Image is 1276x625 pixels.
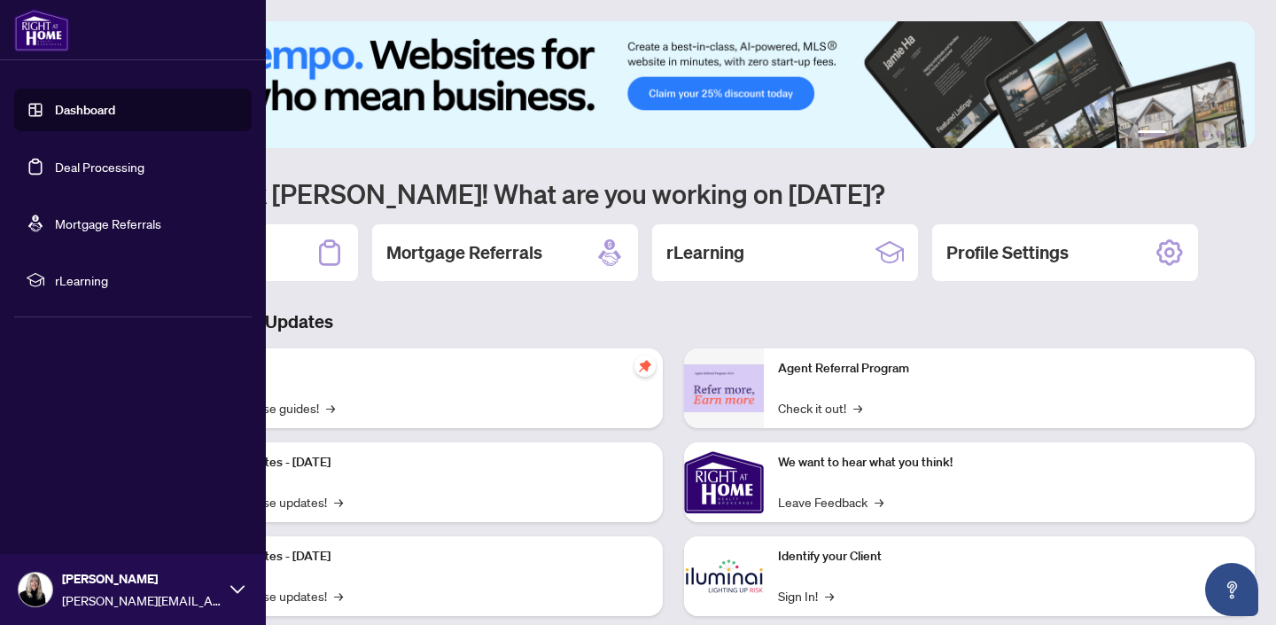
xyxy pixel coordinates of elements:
[334,586,343,605] span: →
[684,442,764,522] img: We want to hear what you think!
[55,215,161,231] a: Mortgage Referrals
[1216,130,1223,137] button: 5
[55,102,115,118] a: Dashboard
[778,547,1241,566] p: Identify your Client
[55,159,144,175] a: Deal Processing
[684,536,764,616] img: Identify your Client
[778,398,862,418] a: Check it out!→
[1202,130,1209,137] button: 4
[666,240,744,265] h2: rLearning
[1138,130,1166,137] button: 1
[946,240,1069,265] h2: Profile Settings
[14,9,69,51] img: logo
[778,359,1241,379] p: Agent Referral Program
[1187,130,1194,137] button: 3
[684,364,764,413] img: Agent Referral Program
[825,586,834,605] span: →
[875,492,883,512] span: →
[186,359,649,379] p: Self-Help
[62,569,222,589] span: [PERSON_NAME]
[1205,563,1258,616] button: Open asap
[778,586,834,605] a: Sign In!→
[634,355,656,377] span: pushpin
[186,453,649,473] p: Platform Updates - [DATE]
[55,270,239,290] span: rLearning
[19,573,52,606] img: Profile Icon
[778,492,883,512] a: Leave Feedback→
[853,398,862,418] span: →
[186,547,649,566] p: Platform Updates - [DATE]
[334,492,343,512] span: →
[62,590,222,610] span: [PERSON_NAME][EMAIL_ADDRESS][DOMAIN_NAME]
[778,453,1241,473] p: We want to hear what you think!
[92,176,1255,210] h1: Welcome back [PERSON_NAME]! What are you working on [DATE]?
[1173,130,1180,137] button: 2
[1230,130,1237,137] button: 6
[92,309,1255,334] h3: Brokerage & Industry Updates
[92,21,1255,148] img: Slide 0
[326,398,335,418] span: →
[386,240,542,265] h2: Mortgage Referrals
